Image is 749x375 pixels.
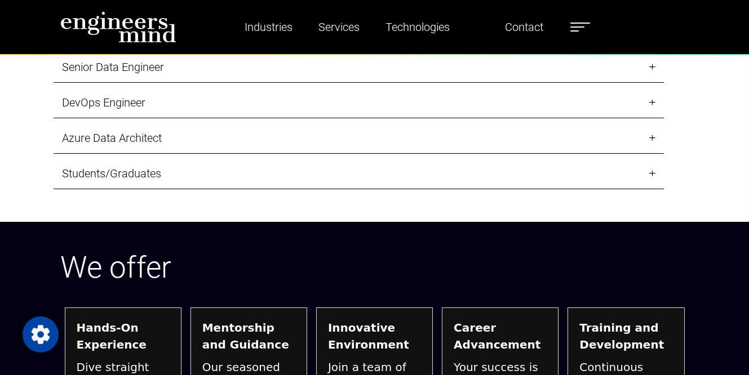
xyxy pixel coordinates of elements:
strong: Training and Development [579,319,672,353]
strong: Hands-On Experience [77,319,170,353]
a: Students/Graduates [54,158,664,189]
a: DevOps Engineer [54,87,664,118]
strong: Innovative Environment [328,319,421,353]
span: We offer [60,250,171,285]
a: Contact [500,14,548,40]
a: Technologies [381,14,454,40]
a: Senior Data Engineer [54,52,664,83]
a: Industries [240,14,297,40]
strong: Mentorship and Guidance [202,319,295,353]
a: Services [314,14,364,40]
a: Azure Data Architect [54,123,664,154]
img: logo [60,11,176,43]
strong: Career Advancement [454,319,547,353]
